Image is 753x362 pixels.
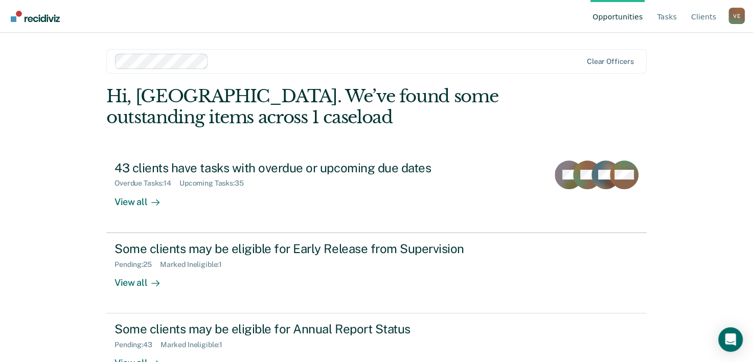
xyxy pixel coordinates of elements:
div: View all [115,268,172,288]
div: Overdue Tasks : 14 [115,179,179,188]
div: Upcoming Tasks : 35 [179,179,252,188]
div: V E [728,8,745,24]
div: 43 clients have tasks with overdue or upcoming due dates [115,161,473,175]
img: Recidiviz [11,11,60,22]
button: Profile dropdown button [728,8,745,24]
div: Some clients may be eligible for Annual Report Status [115,322,473,336]
a: 43 clients have tasks with overdue or upcoming due datesOverdue Tasks:14Upcoming Tasks:35View all [106,152,647,233]
div: Some clients may be eligible for Early Release from Supervision [115,241,473,256]
div: Pending : 25 [115,260,160,269]
div: Pending : 43 [115,341,161,349]
div: Clear officers [587,57,634,66]
div: Marked Ineligible : 1 [161,341,231,349]
div: View all [115,188,172,208]
div: Open Intercom Messenger [718,327,743,352]
a: Some clients may be eligible for Early Release from SupervisionPending:25Marked Ineligible:1View all [106,233,647,313]
div: Hi, [GEOGRAPHIC_DATA]. We’ve found some outstanding items across 1 caseload [106,86,538,128]
div: Marked Ineligible : 1 [160,260,230,269]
